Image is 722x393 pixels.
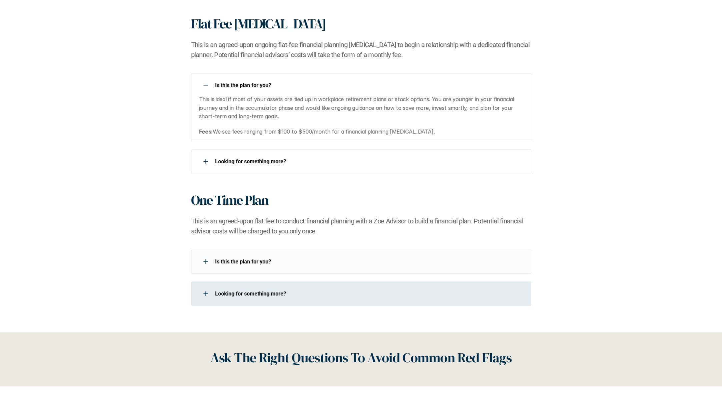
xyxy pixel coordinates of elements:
[215,158,523,165] p: Looking for something more?​
[199,128,523,136] p: We see fees ranging from $100 to $500/month for a financial planning [MEDICAL_DATA].
[215,290,523,297] p: Looking for something more?​
[191,16,326,32] h1: Flat Fee [MEDICAL_DATA]
[191,216,531,236] h2: This is an agreed-upon flat fee to conduct financial planning with a Zoe Advisor to build a finan...
[215,258,523,265] p: Is this the plan for you?​
[199,128,213,135] strong: Fees:
[215,82,523,88] p: Is this the plan for you?​
[191,192,268,208] h1: One Time Plan
[191,40,531,60] h2: This is an agreed-upon ongoing flat-fee financial planning [MEDICAL_DATA] to begin a relationship...
[210,348,512,368] h2: Ask The Right Questions To Avoid Common Red Flags
[199,95,523,121] p: This is ideal if most of your assets are tied up in workplace retirement plans or stock options. ...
